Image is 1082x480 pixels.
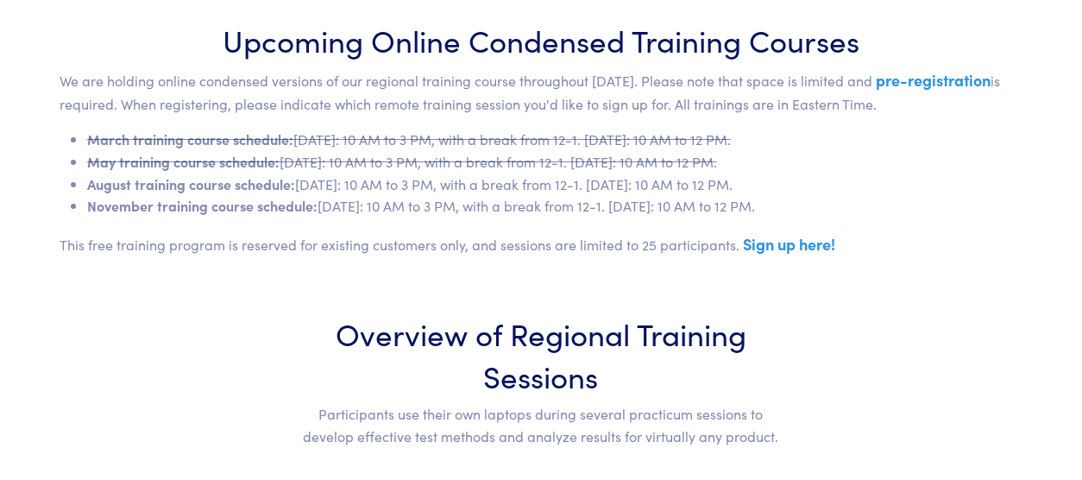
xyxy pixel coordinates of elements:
[87,152,280,171] span: May training course schedule:
[297,312,784,396] h3: Overview of Regional Training Sessions
[87,129,293,148] span: March training course schedule:
[87,174,295,193] span: August training course schedule:
[60,67,1022,115] p: We are holding online condensed versions of our regional training course throughout [DATE]. Pleas...
[297,403,784,447] p: Participants use their own laptops during several practicum sessions to develop effective test me...
[87,129,1022,151] li: [DATE]: 10 AM to 3 PM, with a break from 12-1. [DATE]: 10 AM to 12 PM.
[876,69,991,91] a: pre-registration
[87,174,1022,196] li: [DATE]: 10 AM to 3 PM, with a break from 12-1. [DATE]: 10 AM to 12 PM.
[87,196,318,215] span: November training course schedule:
[87,151,1022,174] li: [DATE]: 10 AM to 3 PM, with a break from 12-1. [DATE]: 10 AM to 12 PM.
[87,195,1022,218] li: [DATE]: 10 AM to 3 PM, with a break from 12-1. [DATE]: 10 AM to 12 PM.
[743,233,835,255] a: Sign up here!
[60,231,1022,257] p: This free training program is reserved for existing customers only, and sessions are limited to 2...
[60,18,1022,60] h3: Upcoming Online Condensed Training Courses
